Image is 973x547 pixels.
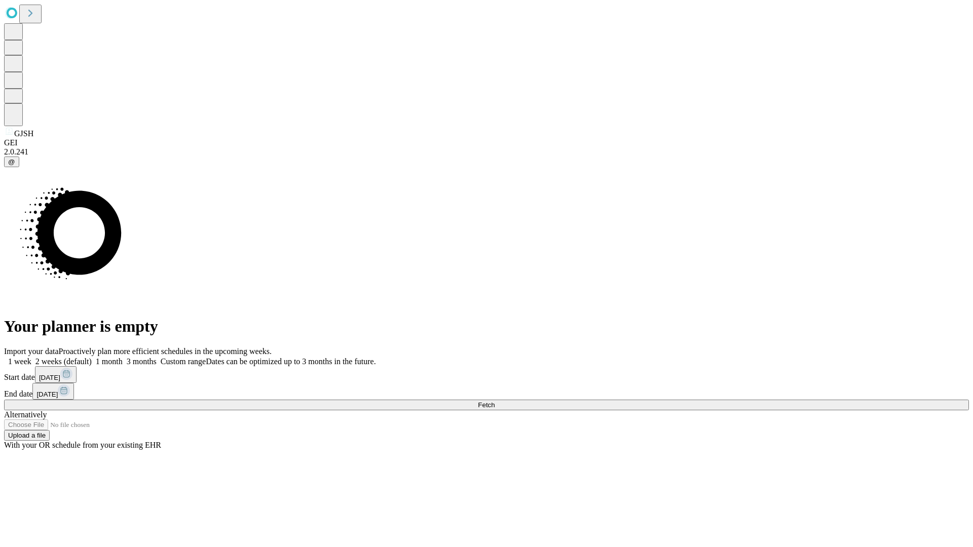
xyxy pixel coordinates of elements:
span: 2 weeks (default) [35,357,92,366]
button: Upload a file [4,430,50,441]
div: 2.0.241 [4,147,969,157]
span: 1 week [8,357,31,366]
div: GEI [4,138,969,147]
div: End date [4,383,969,400]
span: Dates can be optimized up to 3 months in the future. [206,357,376,366]
button: @ [4,157,19,167]
span: [DATE] [36,390,58,398]
span: Custom range [161,357,206,366]
span: Import your data [4,347,59,356]
span: @ [8,158,15,166]
h1: Your planner is empty [4,317,969,336]
span: [DATE] [39,374,60,381]
button: Fetch [4,400,969,410]
span: With your OR schedule from your existing EHR [4,441,161,449]
span: GJSH [14,129,33,138]
span: Fetch [478,401,495,409]
span: Proactively plan more efficient schedules in the upcoming weeks. [59,347,272,356]
span: 1 month [96,357,123,366]
button: [DATE] [32,383,74,400]
span: Alternatively [4,410,47,419]
span: 3 months [127,357,157,366]
div: Start date [4,366,969,383]
button: [DATE] [35,366,77,383]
